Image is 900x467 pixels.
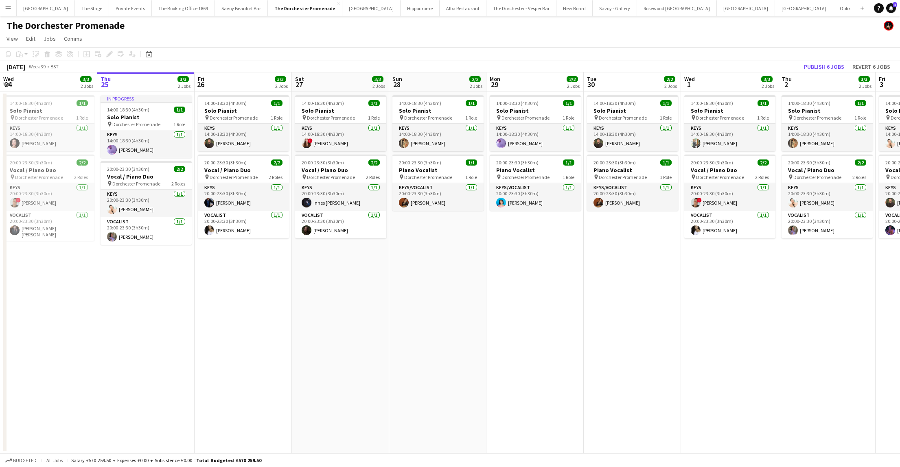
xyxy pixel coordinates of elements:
h1: The Dorchester Promenade [7,20,125,32]
div: Salary £570 259.50 + Expenses £0.00 + Subsistence £0.00 = [71,457,261,463]
span: 2 Roles [269,174,282,180]
span: Wed [684,75,695,83]
button: Rosewood [GEOGRAPHIC_DATA] [637,0,717,16]
app-job-card: 14:00-18:30 (4h30m)1/1Solo Pianist Dorchester Promenade1 RoleKeys1/114:00-18:30 (4h30m)[PERSON_NAME] [3,95,94,151]
span: 1/1 [855,100,866,106]
div: 2 Jobs [275,83,288,89]
span: 20:00-23:30 (3h30m) [204,159,247,166]
span: Edit [26,35,35,42]
span: 1/1 [271,100,282,106]
button: [GEOGRAPHIC_DATA] [17,0,75,16]
h3: Solo Pianist [490,107,581,114]
div: 14:00-18:30 (4h30m)1/1Solo Pianist Dorchester Promenade1 RoleKeys1/114:00-18:30 (4h30m)[PERSON_NAME] [490,95,581,151]
button: Oblix [833,0,857,16]
div: 14:00-18:30 (4h30m)1/1Solo Pianist Dorchester Promenade1 RoleKeys1/114:00-18:30 (4h30m)[PERSON_NAME] [198,95,289,151]
span: 1 Role [660,115,672,121]
span: 2/2 [567,76,578,82]
a: View [3,33,21,44]
h3: Solo Pianist [101,113,192,121]
span: 26 [197,80,204,89]
span: 1/1 [563,100,574,106]
app-job-card: 20:00-23:30 (3h30m)2/2Vocal / Piano Duo Dorchester Promenade2 RolesKeys1/120:00-23:30 (3h30m)[PER... [101,161,192,245]
span: Tue [587,75,596,83]
span: 3/3 [761,76,773,82]
div: 2 Jobs [81,83,93,89]
button: The Dorchester - Vesper Bar [486,0,556,16]
span: 1 Role [76,115,88,121]
button: Alba Restaurant [440,0,486,16]
a: Comms [61,33,85,44]
span: 1 [893,2,897,7]
div: 2 Jobs [567,83,580,89]
h3: Vocal / Piano Duo [101,173,192,180]
app-card-role: Keys1/114:00-18:30 (4h30m)[PERSON_NAME] [101,130,192,158]
span: 1 Role [465,174,477,180]
span: 1 Role [757,115,769,121]
span: Week 39 [27,63,47,70]
h3: Solo Pianist [684,107,775,114]
span: 2/2 [174,166,185,172]
span: 1 Role [368,115,380,121]
div: 2 Jobs [664,83,677,89]
app-card-role: Vocalist1/120:00-23:30 (3h30m)[PERSON_NAME] [295,211,386,238]
span: 1/1 [660,159,672,166]
app-card-role: Keys1/120:00-23:30 (3h30m)![PERSON_NAME] [3,183,94,211]
div: 20:00-23:30 (3h30m)2/2Vocal / Piano Duo Dorchester Promenade2 RolesKeys1/120:00-23:30 (3h30m)[PER... [782,155,873,238]
app-card-role: Keys/Vocalist1/120:00-23:30 (3h30m)[PERSON_NAME] [490,183,581,211]
span: 1/1 [368,100,380,106]
app-job-card: 20:00-23:30 (3h30m)1/1Piano Vocalist Dorchester Promenade1 RoleKeys/Vocalist1/120:00-23:30 (3h30m... [587,155,678,211]
span: 1/1 [466,100,477,106]
div: 20:00-23:30 (3h30m)1/1Piano Vocalist Dorchester Promenade1 RoleKeys/Vocalist1/120:00-23:30 (3h30m... [392,155,484,211]
span: Total Budgeted £570 259.50 [196,457,261,463]
span: Dorchester Promenade [210,174,258,180]
h3: Piano Vocalist [490,166,581,174]
span: 24 [2,80,14,89]
span: 20:00-23:30 (3h30m) [107,166,149,172]
span: Dorchester Promenade [599,174,647,180]
span: 1/1 [660,100,672,106]
span: 2 Roles [852,174,866,180]
app-card-role: Keys1/114:00-18:30 (4h30m)[PERSON_NAME] [782,124,873,151]
button: The Stage [75,0,109,16]
span: Fri [198,75,204,83]
span: Dorchester Promenade [696,115,744,121]
span: 2 Roles [171,181,185,187]
span: Dorchester Promenade [307,174,355,180]
span: 20:00-23:30 (3h30m) [788,159,830,166]
a: 1 [886,3,896,13]
span: 1/1 [758,100,769,106]
app-job-card: 14:00-18:30 (4h30m)1/1Solo Pianist Dorchester Promenade1 RoleKeys1/114:00-18:30 (4h30m)[PERSON_NAME] [782,95,873,151]
h3: Solo Pianist [198,107,289,114]
app-card-role: Keys1/114:00-18:30 (4h30m)[PERSON_NAME] [587,124,678,151]
span: 2/2 [758,159,769,166]
app-card-role: Keys1/114:00-18:30 (4h30m)[PERSON_NAME] [198,124,289,151]
app-card-role: Vocalist1/120:00-23:30 (3h30m)[PERSON_NAME] [PERSON_NAME] [3,211,94,241]
div: 14:00-18:30 (4h30m)1/1Solo Pianist Dorchester Promenade1 RoleKeys1/114:00-18:30 (4h30m)[PERSON_NAME] [587,95,678,151]
span: Dorchester Promenade [15,174,63,180]
span: 28 [391,80,402,89]
span: 3/3 [372,76,383,82]
app-job-card: 14:00-18:30 (4h30m)1/1Solo Pianist Dorchester Promenade1 RoleKeys1/114:00-18:30 (4h30m)[PERSON_NAME] [392,95,484,151]
span: All jobs [45,457,64,463]
app-job-card: In progress14:00-18:30 (4h30m)1/1Solo Pianist Dorchester Promenade1 RoleKeys1/114:00-18:30 (4h30m... [101,95,192,158]
button: The Dorchester Promenade [268,0,342,16]
span: 1 Role [465,115,477,121]
h3: Vocal / Piano Duo [684,166,775,174]
span: 25 [99,80,111,89]
div: 20:00-23:30 (3h30m)2/2Vocal / Piano Duo Dorchester Promenade2 RolesKeys1/120:00-23:30 (3h30m)![PE... [684,155,775,238]
span: 14:00-18:30 (4h30m) [788,100,830,106]
span: 20:00-23:30 (3h30m) [691,159,733,166]
app-job-card: 14:00-18:30 (4h30m)1/1Solo Pianist Dorchester Promenade1 RoleKeys1/114:00-18:30 (4h30m)![PERSON_N... [295,95,386,151]
span: 14:00-18:30 (4h30m) [593,100,636,106]
span: Dorchester Promenade [15,115,63,121]
app-job-card: 20:00-23:30 (3h30m)2/2Vocal / Piano Duo Dorchester Promenade2 RolesKeys1/120:00-23:30 (3h30m)Inne... [295,155,386,238]
span: 29 [488,80,500,89]
span: Dorchester Promenade [793,174,841,180]
span: 1/1 [563,159,574,166]
span: Dorchester Promenade [404,174,452,180]
h3: Solo Pianist [392,107,484,114]
button: Budgeted [4,456,38,465]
